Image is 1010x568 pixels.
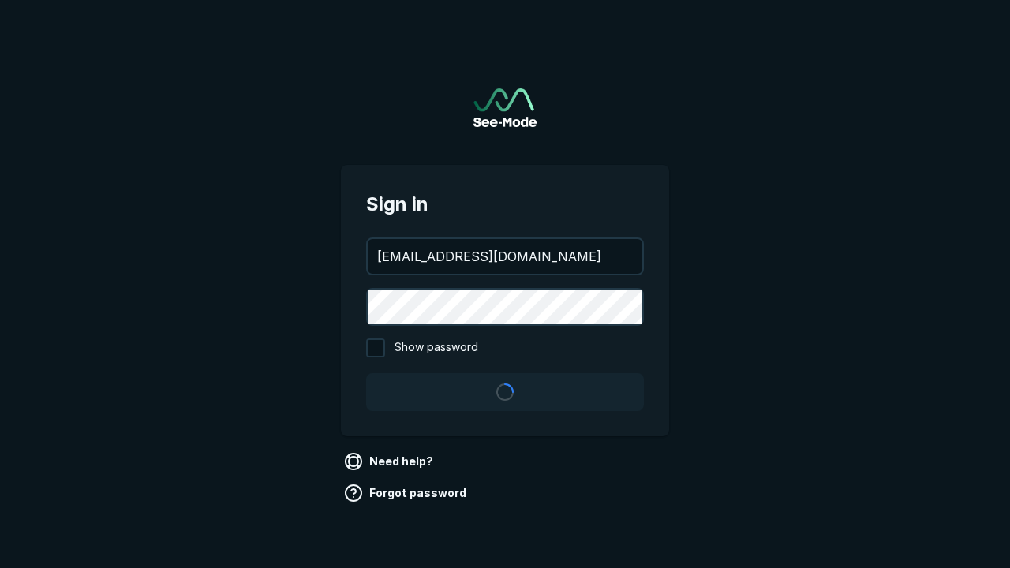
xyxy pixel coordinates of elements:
a: Forgot password [341,480,473,506]
span: Sign in [366,190,644,219]
a: Go to sign in [473,88,537,127]
input: your@email.com [368,239,642,274]
span: Show password [395,338,478,357]
img: See-Mode Logo [473,88,537,127]
a: Need help? [341,449,440,474]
